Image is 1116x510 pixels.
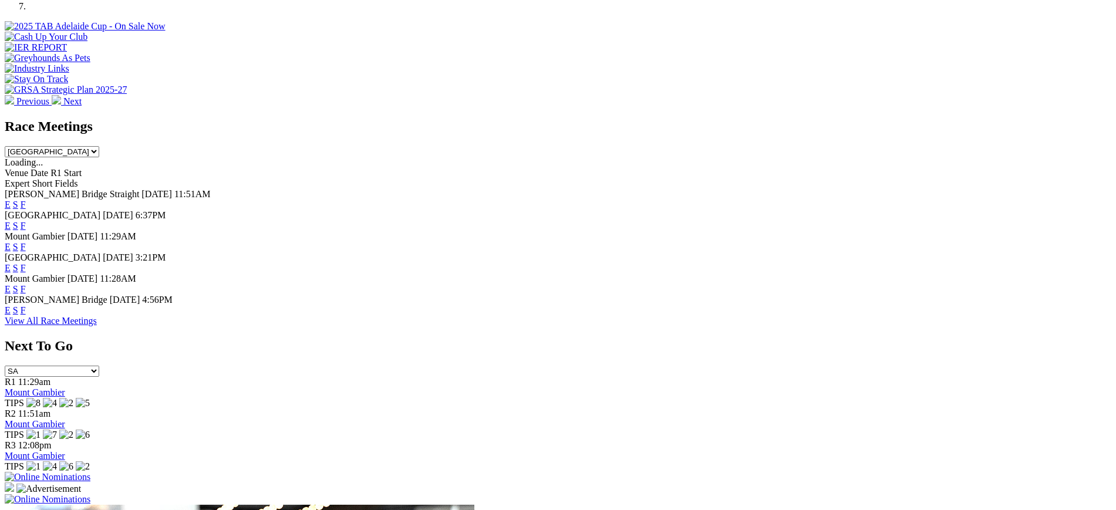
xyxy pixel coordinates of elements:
[5,338,1111,354] h2: Next To Go
[18,440,52,450] span: 12:08pm
[103,210,133,220] span: [DATE]
[5,189,139,199] span: [PERSON_NAME] Bridge Straight
[5,221,11,231] a: E
[52,95,61,104] img: chevron-right-pager-white.svg
[18,377,50,387] span: 11:29am
[76,430,90,440] img: 6
[5,430,24,440] span: TIPS
[68,273,98,283] span: [DATE]
[21,242,26,252] a: F
[100,231,136,241] span: 11:29AM
[5,96,52,106] a: Previous
[68,231,98,241] span: [DATE]
[43,461,57,472] img: 4
[5,273,65,283] span: Mount Gambier
[110,295,140,305] span: [DATE]
[5,419,65,429] a: Mount Gambier
[59,461,73,472] img: 6
[5,305,11,315] a: E
[141,189,172,199] span: [DATE]
[31,168,48,178] span: Date
[174,189,211,199] span: 11:51AM
[5,119,1111,134] h2: Race Meetings
[5,377,16,387] span: R1
[5,32,87,42] img: Cash Up Your Club
[142,295,173,305] span: 4:56PM
[13,305,18,315] a: S
[76,398,90,408] img: 5
[26,430,41,440] img: 1
[5,63,69,74] img: Industry Links
[21,284,26,294] a: F
[5,231,65,241] span: Mount Gambier
[5,157,43,167] span: Loading...
[26,398,41,408] img: 8
[5,168,28,178] span: Venue
[5,263,11,273] a: E
[13,284,18,294] a: S
[5,85,127,95] img: GRSA Strategic Plan 2025-27
[5,53,90,63] img: Greyhounds As Pets
[103,252,133,262] span: [DATE]
[136,252,166,262] span: 3:21PM
[5,42,67,53] img: IER REPORT
[52,96,82,106] a: Next
[13,263,18,273] a: S
[5,252,100,262] span: [GEOGRAPHIC_DATA]
[100,273,136,283] span: 11:28AM
[21,263,26,273] a: F
[5,284,11,294] a: E
[43,430,57,440] img: 7
[5,451,65,461] a: Mount Gambier
[5,200,11,210] a: E
[5,398,24,408] span: TIPS
[16,484,81,494] img: Advertisement
[55,178,77,188] span: Fields
[21,221,26,231] a: F
[13,221,18,231] a: S
[76,461,90,472] img: 2
[5,408,16,418] span: R2
[5,482,14,492] img: 15187_Greyhounds_GreysPlayCentral_Resize_SA_WebsiteBanner_300x115_2025.jpg
[5,242,11,252] a: E
[50,168,82,178] span: R1 Start
[21,200,26,210] a: F
[5,387,65,397] a: Mount Gambier
[5,440,16,450] span: R3
[5,295,107,305] span: [PERSON_NAME] Bridge
[59,398,73,408] img: 2
[16,96,49,106] span: Previous
[5,316,97,326] a: View All Race Meetings
[5,95,14,104] img: chevron-left-pager-white.svg
[5,178,30,188] span: Expert
[32,178,53,188] span: Short
[5,461,24,471] span: TIPS
[18,408,50,418] span: 11:51am
[43,398,57,408] img: 4
[26,461,41,472] img: 1
[59,430,73,440] img: 2
[21,305,26,315] a: F
[5,494,90,505] img: Online Nominations
[63,96,82,106] span: Next
[5,472,90,482] img: Online Nominations
[5,74,68,85] img: Stay On Track
[5,210,100,220] span: [GEOGRAPHIC_DATA]
[136,210,166,220] span: 6:37PM
[5,21,166,32] img: 2025 TAB Adelaide Cup - On Sale Now
[13,242,18,252] a: S
[13,200,18,210] a: S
